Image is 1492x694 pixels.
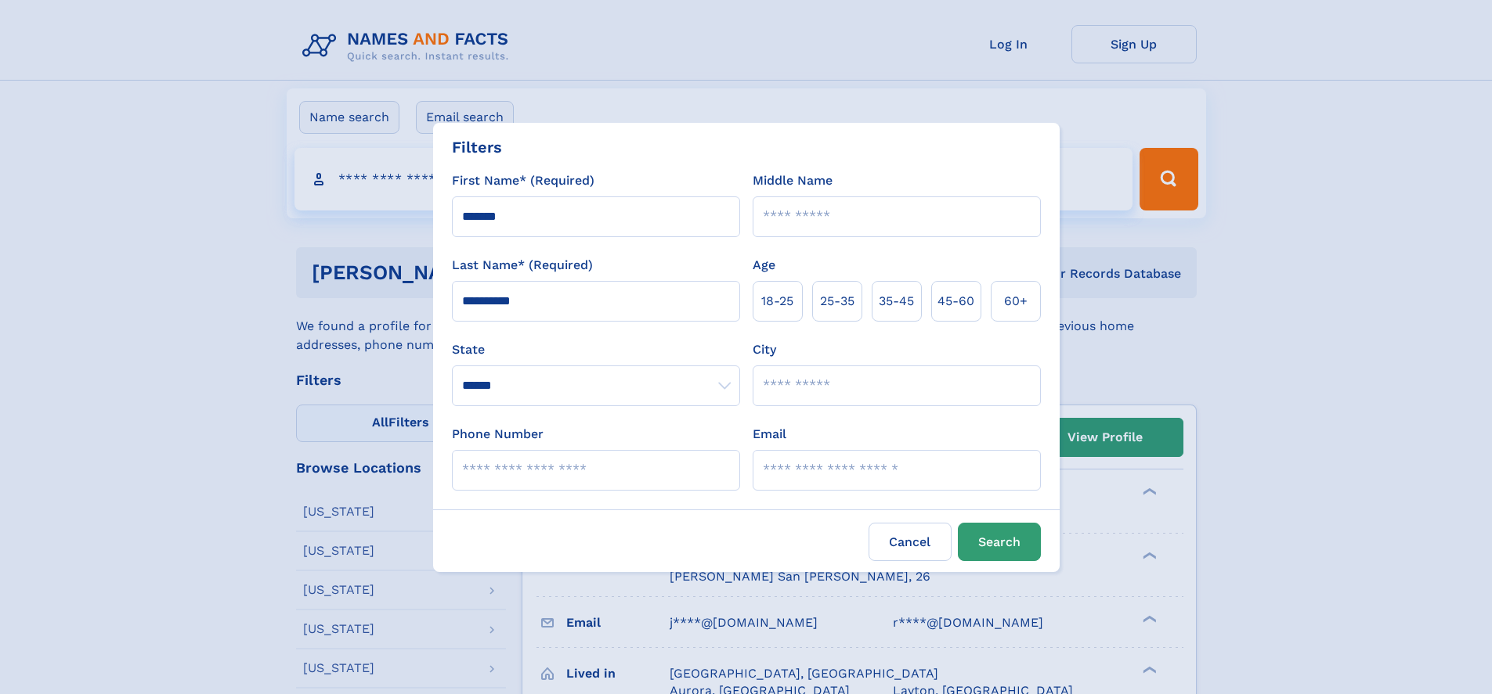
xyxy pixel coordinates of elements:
label: Middle Name [753,171,833,190]
label: Last Name* (Required) [452,256,593,275]
span: 60+ [1004,292,1028,311]
span: 25‑35 [820,292,854,311]
label: State [452,340,740,359]
span: 18‑25 [761,292,793,311]
label: Age [753,256,775,275]
span: 35‑45 [879,292,914,311]
div: Filters [452,135,502,159]
label: First Name* (Required) [452,171,594,190]
button: Search [958,523,1041,561]
label: City [753,340,776,359]
span: 45‑60 [937,292,974,311]
label: Cancel [869,523,952,561]
label: Email [753,425,786,444]
label: Phone Number [452,425,544,444]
